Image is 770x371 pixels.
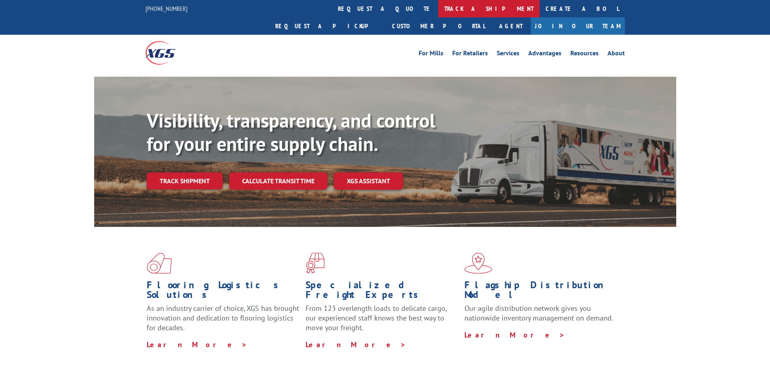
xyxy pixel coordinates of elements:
a: Track shipment [147,172,223,189]
a: Customer Portal [386,17,491,35]
h1: Flooring Logistics Solutions [147,280,300,304]
img: xgs-icon-focused-on-flooring-red [306,253,325,274]
a: Advantages [528,50,561,59]
a: Resources [570,50,599,59]
span: Our agile distribution network gives you nationwide inventory management on demand. [464,304,613,323]
a: For Retailers [452,50,488,59]
a: About [608,50,625,59]
img: xgs-icon-flagship-distribution-model-red [464,253,492,274]
h1: Flagship Distribution Model [464,280,617,304]
a: Learn More > [147,340,247,349]
a: Calculate transit time [229,172,327,190]
a: Learn More > [306,340,406,349]
span: As an industry carrier of choice, XGS has brought innovation and dedication to flooring logistics... [147,304,299,332]
a: Request a pickup [269,17,386,35]
b: Visibility, transparency, and control for your entire supply chain. [147,108,435,156]
p: From 123 overlength loads to delicate cargo, our experienced staff knows the best way to move you... [306,304,458,340]
a: XGS ASSISTANT [334,172,403,190]
h1: Specialized Freight Experts [306,280,458,304]
a: For Mills [419,50,443,59]
a: Learn More > [464,330,565,340]
a: [PHONE_NUMBER] [146,4,188,13]
img: xgs-icon-total-supply-chain-intelligence-red [147,253,172,274]
a: Join Our Team [531,17,625,35]
a: Agent [491,17,531,35]
a: Services [497,50,519,59]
